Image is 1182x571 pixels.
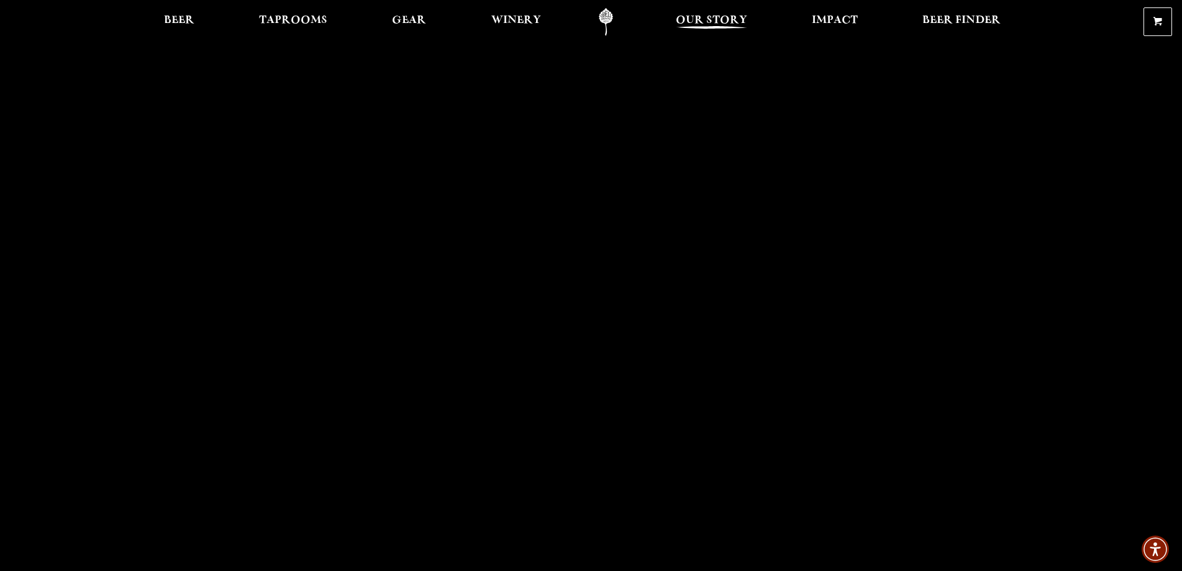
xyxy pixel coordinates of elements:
a: Impact [804,8,866,36]
span: Beer [164,16,194,25]
div: Accessibility Menu [1142,536,1169,563]
a: Our Story [668,8,755,36]
a: Taprooms [251,8,335,36]
a: Odell Home [583,8,629,36]
span: Taprooms [259,16,327,25]
span: Gear [392,16,426,25]
span: Beer Finder [922,16,1001,25]
span: Our Story [676,16,747,25]
span: Impact [812,16,858,25]
a: Gear [384,8,434,36]
a: Beer Finder [914,8,1009,36]
a: Winery [483,8,549,36]
span: Winery [491,16,541,25]
a: Beer [156,8,202,36]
